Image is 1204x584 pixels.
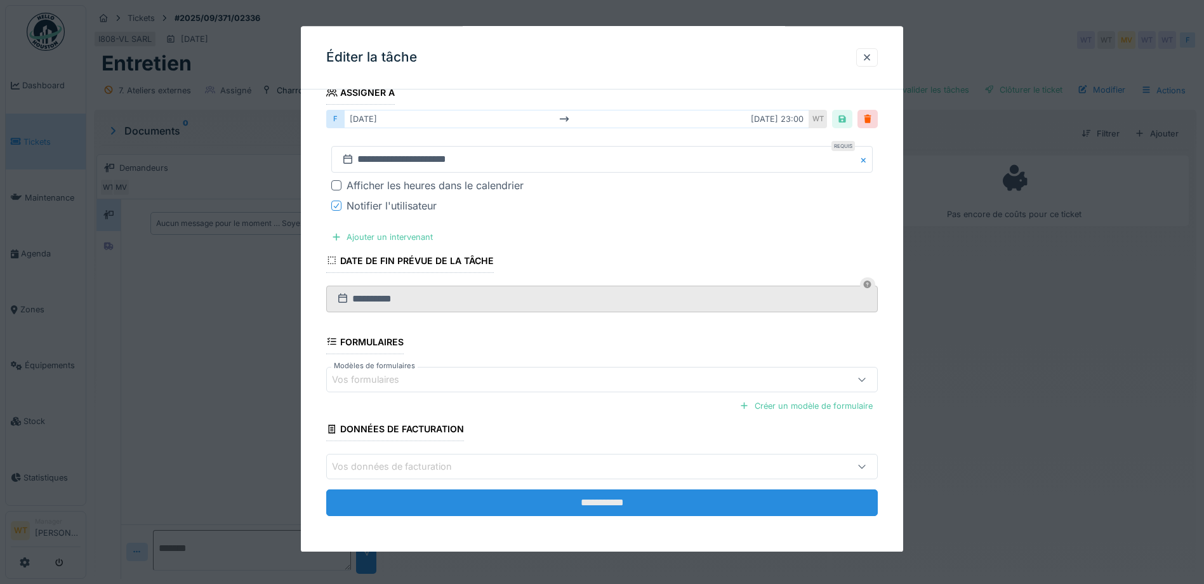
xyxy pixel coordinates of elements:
[331,361,418,371] label: Modèles de formulaires
[326,251,494,273] div: Date de fin prévue de la tâche
[344,110,809,129] div: [DATE] [DATE] 23:00
[859,147,873,173] button: Close
[326,83,395,105] div: Assigner à
[326,333,404,354] div: Formulaires
[332,373,417,387] div: Vos formulaires
[332,460,470,474] div: Vos données de facturation
[326,229,438,246] div: Ajouter un intervenant
[347,199,437,214] div: Notifier l'utilisateur
[326,50,417,65] h3: Éditer la tâche
[831,142,855,152] div: Requis
[809,110,827,129] div: WT
[326,110,344,129] div: F
[347,178,524,194] div: Afficher les heures dans le calendrier
[326,420,464,441] div: Données de facturation
[734,397,878,415] div: Créer un modèle de formulaire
